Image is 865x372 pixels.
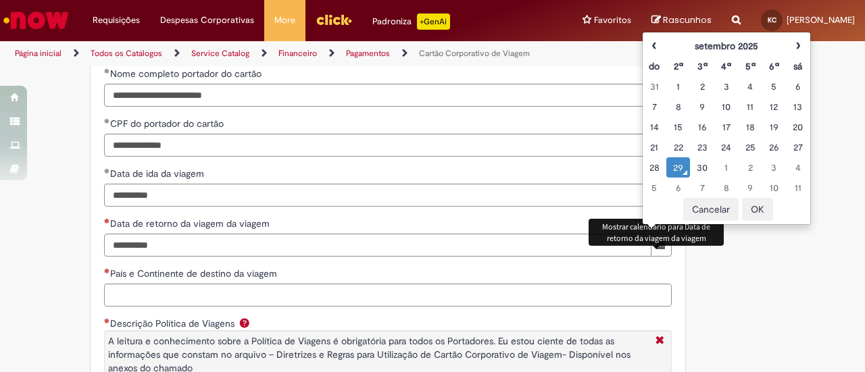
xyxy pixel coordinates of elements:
div: 24 September 2025 Wednesday [718,140,735,154]
div: Padroniza [372,14,450,30]
th: Mês anterior [643,36,666,56]
div: 03 September 2025 Wednesday [718,80,735,93]
th: Sábado [786,56,810,76]
span: Necessários [104,268,110,273]
div: 21 September 2025 Sunday [646,140,663,154]
div: 11 October 2025 Saturday [789,181,806,194]
div: 08 September 2025 Monday [670,100,687,113]
input: Data de retorno da viagem da viagem [104,234,651,257]
input: Nome completo portador do cartão [104,84,672,107]
img: click_logo_yellow_360x200.png [316,9,352,30]
span: País e Continente de destino da viagem [110,267,280,280]
span: Ajuda para Descrição Política de Viagens [237,317,253,328]
span: KC [768,16,776,24]
span: Nome completo portador do cartão [110,68,264,80]
div: 06 October 2025 Monday [670,181,687,194]
div: Escolher data [642,32,811,225]
input: País e Continente de destino da viagem [104,284,672,307]
a: Pagamentos [346,48,390,59]
span: Descrição Política de Viagens [110,317,237,329]
div: 01 September 2025 Monday [670,80,687,93]
div: 04 September 2025 Thursday [741,80,758,93]
span: Despesas Corporativas [160,14,254,27]
span: Data de retorno da viagem da viagem [110,217,272,230]
span: CPF do portador do cartão [110,117,226,130]
span: Requisições [93,14,140,27]
a: Rascunhos [651,14,712,27]
div: Mostrar calendário para Data de retorno da viagem da viagem [589,219,724,246]
th: Segunda-feira [666,56,690,76]
div: 13 September 2025 Saturday [789,100,806,113]
span: Obrigatório Preenchido [104,118,110,124]
div: 09 October 2025 Thursday [741,181,758,194]
a: Todos os Catálogos [91,48,162,59]
span: [PERSON_NAME] [787,14,855,26]
div: 07 October 2025 Tuesday [693,181,710,194]
div: 18 September 2025 Thursday [741,120,758,134]
div: 05 September 2025 Friday [766,80,783,93]
span: Rascunhos [663,14,712,26]
span: Obrigatório Preenchido [104,168,110,174]
img: ServiceNow [1,7,71,34]
div: 31 August 2025 Sunday [646,80,663,93]
p: +GenAi [417,14,450,30]
div: 27 September 2025 Saturday [789,140,806,154]
span: Favoritos [594,14,631,27]
button: OK [742,198,773,221]
a: Service Catalog [191,48,249,59]
div: 20 September 2025 Saturday [789,120,806,134]
div: 11 September 2025 Thursday [741,100,758,113]
div: 04 October 2025 Saturday [789,161,806,174]
div: 08 October 2025 Wednesday [718,181,735,194]
span: More [274,14,295,27]
div: 10 September 2025 Wednesday [718,100,735,113]
span: Obrigatório [104,318,110,323]
div: 29 September 2025 Monday foi selecionado [670,161,687,174]
th: Quarta-feira [714,56,738,76]
th: Terça-feira [690,56,714,76]
div: 02 September 2025 Tuesday [693,80,710,93]
div: 28 September 2025 Sunday [646,161,663,174]
div: 15 September 2025 Monday [670,120,687,134]
div: 26 September 2025 Friday [766,140,783,154]
span: Data de ida da viagem [110,167,207,180]
input: CPF do portador do cartão [104,134,672,157]
a: Financeiro [278,48,317,59]
div: 05 October 2025 Sunday [646,181,663,194]
i: Fechar Mais Informações Por question_descricao_politica_viagens [652,334,668,348]
button: Cancelar [683,198,739,221]
th: setembro 2025. Alternar mês [666,36,786,56]
div: 03 October 2025 Friday [766,161,783,174]
div: 01 October 2025 Wednesday [718,161,735,174]
div: 07 September 2025 Sunday [646,100,663,113]
div: 10 October 2025 Friday [766,181,783,194]
div: 12 September 2025 Friday [766,100,783,113]
th: Sexta-feira [762,56,786,76]
div: 19 September 2025 Friday [766,120,783,134]
div: 30 September 2025 Tuesday [693,161,710,174]
a: Página inicial [15,48,61,59]
input: Data de ida da viagem 29 September 2025 Monday [104,184,651,207]
th: Quinta-feira [738,56,762,76]
div: 06 September 2025 Saturday [789,80,806,93]
span: Obrigatório Preenchido [104,68,110,74]
div: 14 September 2025 Sunday [646,120,663,134]
div: 22 September 2025 Monday [670,140,687,154]
div: 16 September 2025 Tuesday [693,120,710,134]
div: 25 September 2025 Thursday [741,140,758,154]
div: 09 September 2025 Tuesday [693,100,710,113]
div: 23 September 2025 Tuesday [693,140,710,154]
span: Necessários [104,218,110,223]
div: 02 October 2025 Thursday [741,161,758,174]
th: Domingo [643,56,666,76]
div: 17 September 2025 Wednesday [718,120,735,134]
th: Próximo mês [786,36,810,56]
ul: Trilhas de página [10,41,566,66]
a: Cartão Corporativo de Viagem [419,48,530,59]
